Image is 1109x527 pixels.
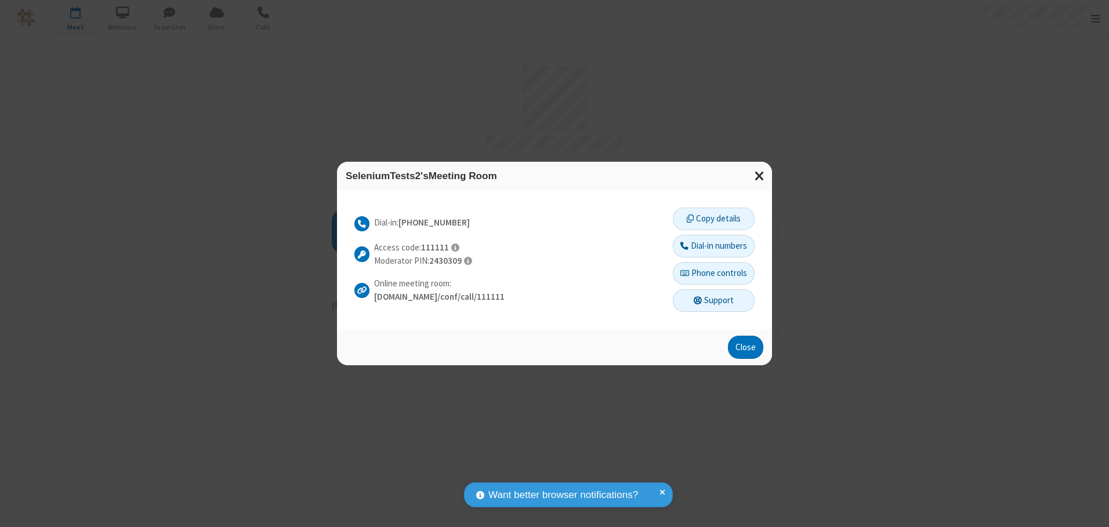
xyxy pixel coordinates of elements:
[451,243,459,252] span: Participants should use this access code to connect to the meeting.
[374,277,505,290] p: Online meeting room:
[374,255,472,268] p: Moderator PIN:
[421,242,449,253] strong: 111111
[488,488,638,503] span: Want better browser notifications?
[673,262,755,285] button: Phone controls
[429,255,462,266] strong: 2430309
[673,235,755,258] button: Dial-in numbers
[346,170,763,181] h3: SeleniumTests2's
[374,216,470,230] p: Dial-in:
[374,291,505,302] strong: [DOMAIN_NAME]/conf/call/111111
[374,241,472,255] p: Access code:
[464,256,472,266] span: As the meeting organizer, entering this PIN gives you access to moderator and other administrativ...
[728,336,763,359] button: Close
[429,170,497,181] span: Meeting Room
[398,217,470,228] strong: [PHONE_NUMBER]
[673,289,755,312] button: Support
[673,208,755,231] button: Copy details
